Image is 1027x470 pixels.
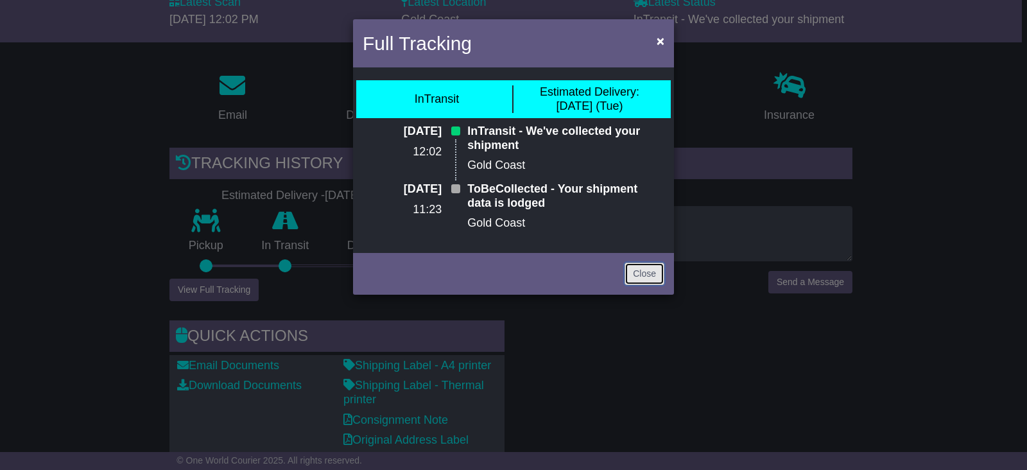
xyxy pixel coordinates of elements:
button: Close [650,28,671,54]
p: ToBeCollected - Your shipment data is lodged [467,182,664,210]
p: 12:02 [363,145,442,159]
span: × [657,33,664,48]
a: Close [625,263,664,285]
span: Estimated Delivery: [540,85,639,98]
div: InTransit [415,92,459,107]
div: [DATE] (Tue) [540,85,639,113]
p: 11:23 [363,203,442,217]
h4: Full Tracking [363,29,472,58]
p: Gold Coast [467,159,664,173]
p: [DATE] [363,125,442,139]
p: [DATE] [363,182,442,196]
p: Gold Coast [467,216,664,231]
p: InTransit - We've collected your shipment [467,125,664,152]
